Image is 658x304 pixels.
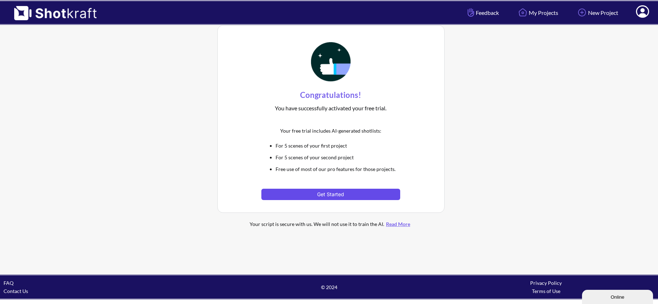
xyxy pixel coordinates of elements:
iframe: chat widget [582,288,654,304]
a: My Projects [511,3,564,22]
div: Privacy Policy [437,279,654,287]
li: Free use of most of our pro features for those projects. [276,165,400,173]
div: Terms of Use [437,287,654,295]
span: Feedback [466,9,499,17]
a: FAQ [4,280,13,286]
div: Your script is secure with us. We will not use it to train the AI. [235,220,427,228]
img: Thumbs Up Icon [309,40,353,84]
button: Get Started [261,189,400,200]
a: Read More [384,221,412,227]
li: For 5 scenes of your second project [276,153,400,161]
span: © 2024 [221,283,437,291]
img: Hand Icon [466,6,476,18]
div: You have successfully activated your free trial. [261,102,400,114]
div: Your free trial includes AI-generated shotlists: [261,125,400,137]
div: Congratulations! [261,88,400,102]
a: Contact Us [4,288,28,294]
li: For 5 scenes of your first project [276,142,400,150]
img: Home Icon [517,6,529,18]
img: Add Icon [576,6,588,18]
a: New Project [571,3,624,22]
